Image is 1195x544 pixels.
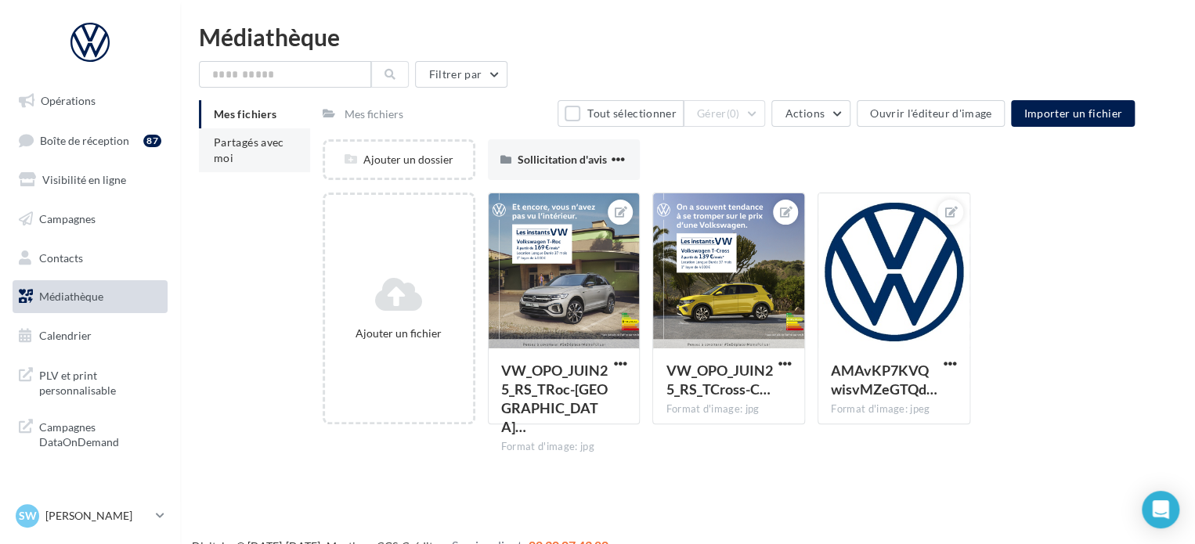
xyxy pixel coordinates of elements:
a: Visibilité en ligne [9,164,171,196]
a: PLV et print personnalisable [9,358,171,405]
span: Boîte de réception [40,133,129,146]
a: Campagnes [9,203,171,236]
div: Mes fichiers [345,106,403,122]
span: Campagnes [39,212,96,225]
div: Ajouter un dossier [325,152,473,168]
span: PLV et print personnalisable [39,365,161,398]
button: Importer un fichier [1011,100,1135,127]
div: Format d'image: jpg [666,402,792,416]
button: Gérer(0) [684,100,766,127]
span: Sollicitation d'avis [518,153,607,166]
span: Importer un fichier [1024,106,1122,120]
span: Opérations [41,94,96,107]
a: Contacts [9,242,171,275]
span: Calendrier [39,329,92,342]
div: 87 [143,135,161,147]
button: Filtrer par [415,61,507,88]
span: Contacts [39,250,83,264]
span: Mes fichiers [214,107,276,121]
div: Médiathèque [199,25,1176,49]
div: Ajouter un fichier [331,326,467,341]
span: Médiathèque [39,290,103,303]
span: AMAvKP7KVQwisvMZeGTQd5RgUlrIbThAKCB5lvT5DL0rLk-AdjSAMc9eQFrKb5X6ENhyy0kW9vnWW0x0pw=s0 [831,362,937,398]
div: Format d'image: jpg [501,440,627,454]
a: Boîte de réception87 [9,124,171,157]
span: (0) [727,107,740,120]
a: Calendrier [9,319,171,352]
span: Visibilité en ligne [42,173,126,186]
span: Partagés avec moi [214,135,284,164]
span: Actions [785,106,824,120]
button: Ouvrir l'éditeur d'image [857,100,1005,127]
a: Opérations [9,85,171,117]
a: Médiathèque [9,280,171,313]
span: VW_OPO_JUIN25_RS_TRoc-CARRE [501,362,608,435]
div: Open Intercom Messenger [1142,491,1179,528]
button: Actions [771,100,850,127]
span: Campagnes DataOnDemand [39,416,161,450]
a: Campagnes DataOnDemand [9,410,171,456]
div: Format d'image: jpeg [831,402,957,416]
button: Tout sélectionner [558,100,683,127]
a: SW [PERSON_NAME] [13,501,168,531]
p: [PERSON_NAME] [45,508,150,524]
span: SW [19,508,37,524]
span: VW_OPO_JUIN25_RS_TCross-CARRE [666,362,772,398]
